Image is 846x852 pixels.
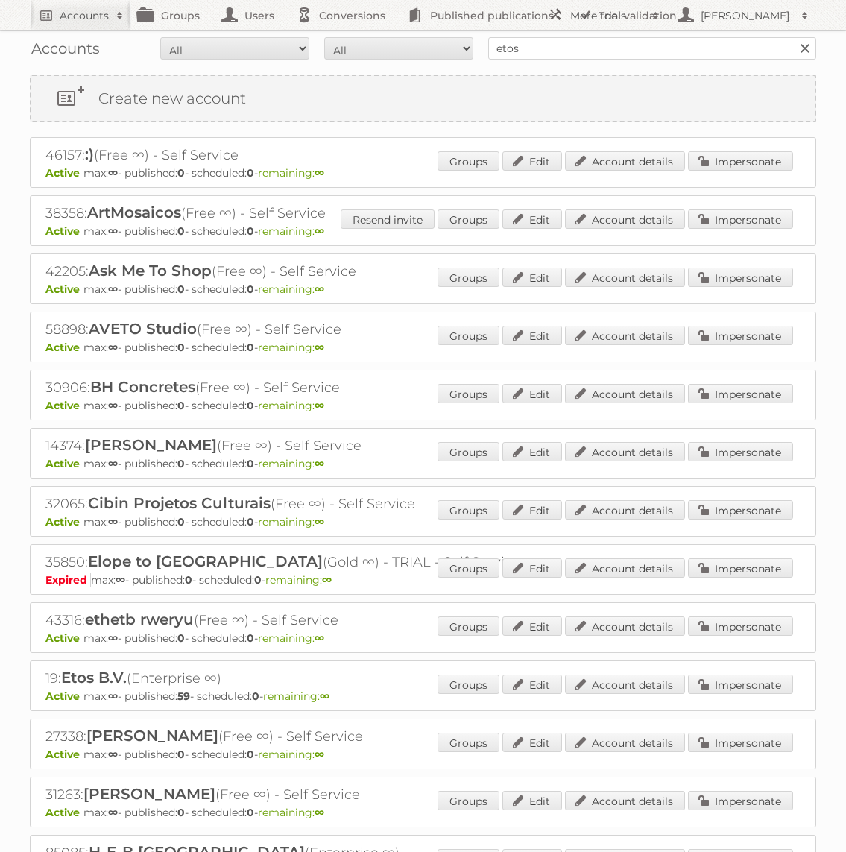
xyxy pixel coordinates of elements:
span: remaining: [263,690,329,703]
a: Groups [438,500,499,520]
h2: 31263: (Free ∞) - Self Service [45,785,567,804]
p: max: - published: - scheduled: - [45,283,801,296]
p: max: - published: - scheduled: - [45,515,801,528]
a: Impersonate [688,151,793,171]
span: [PERSON_NAME] [85,436,217,454]
a: Edit [502,733,562,752]
a: Edit [502,326,562,345]
strong: 0 [177,399,185,412]
a: Edit [502,558,562,578]
a: Edit [502,384,562,403]
a: Account details [565,558,685,578]
strong: ∞ [108,748,118,761]
p: max: - published: - scheduled: - [45,748,801,761]
h2: 58898: (Free ∞) - Self Service [45,320,567,339]
strong: ∞ [322,573,332,587]
span: Elope to [GEOGRAPHIC_DATA] [88,552,323,570]
span: remaining: [258,748,324,761]
strong: ∞ [315,748,324,761]
a: Account details [565,675,685,694]
strong: ∞ [108,631,118,645]
strong: 0 [177,166,185,180]
h2: More tools [570,8,645,23]
p: max: - published: - scheduled: - [45,399,801,412]
a: Groups [438,675,499,694]
a: Account details [565,326,685,345]
h2: [PERSON_NAME] [697,8,794,23]
strong: ∞ [108,166,118,180]
strong: ∞ [315,224,324,238]
p: max: - published: - scheduled: - [45,457,801,470]
a: Account details [565,791,685,810]
a: Impersonate [688,733,793,752]
a: Impersonate [688,558,793,578]
strong: 0 [247,399,254,412]
strong: 0 [247,341,254,354]
strong: 0 [177,748,185,761]
a: Edit [502,791,562,810]
h2: 46157: (Free ∞) - Self Service [45,145,567,165]
span: remaining: [265,573,332,587]
span: ArtMosaicos [87,203,181,221]
p: max: - published: - scheduled: - [45,224,801,238]
a: Impersonate [688,442,793,461]
strong: 0 [177,631,185,645]
a: Impersonate [688,326,793,345]
h2: Accounts [60,8,109,23]
strong: ∞ [315,515,324,528]
strong: ∞ [320,690,329,703]
a: Groups [438,791,499,810]
strong: 0 [177,457,185,470]
a: Resend invite [341,209,435,229]
h2: 43316: (Free ∞) - Self Service [45,610,567,630]
span: Active [45,457,83,470]
span: remaining: [258,806,324,819]
a: Edit [502,500,562,520]
span: remaining: [258,341,324,354]
a: Groups [438,616,499,636]
span: Active [45,515,83,528]
strong: 0 [247,748,254,761]
a: Edit [502,268,562,287]
h2: 27338: (Free ∞) - Self Service [45,727,567,746]
span: [PERSON_NAME] [83,785,215,803]
strong: ∞ [315,399,324,412]
strong: ∞ [315,631,324,645]
strong: ∞ [108,341,118,354]
a: Impersonate [688,616,793,636]
span: Etos B.V. [61,669,127,687]
h2: 19: (Enterprise ∞) [45,669,567,688]
span: Active [45,806,83,819]
strong: 0 [247,283,254,296]
span: Active [45,399,83,412]
a: Edit [502,151,562,171]
p: max: - published: - scheduled: - [45,573,801,587]
h2: 38358: (Free ∞) - Self Service [45,203,567,223]
a: Impersonate [688,209,793,229]
a: Account details [565,616,685,636]
span: ethetb rweryu [85,610,194,628]
strong: 0 [247,166,254,180]
span: Active [45,748,83,761]
h2: 35850: (Gold ∞) - TRIAL - Self Service [45,552,567,572]
span: Active [45,224,83,238]
a: Impersonate [688,384,793,403]
a: Account details [565,209,685,229]
strong: ∞ [108,690,118,703]
span: Active [45,690,83,703]
a: Groups [438,209,499,229]
strong: ∞ [116,573,125,587]
a: Account details [565,442,685,461]
strong: 0 [177,515,185,528]
strong: 0 [177,224,185,238]
span: :) [85,145,94,163]
span: Active [45,631,83,645]
strong: 0 [247,224,254,238]
strong: 0 [247,806,254,819]
p: max: - published: - scheduled: - [45,690,801,703]
span: Ask Me To Shop [89,262,212,280]
a: Account details [565,151,685,171]
a: Account details [565,733,685,752]
span: remaining: [258,224,324,238]
a: Account details [565,500,685,520]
